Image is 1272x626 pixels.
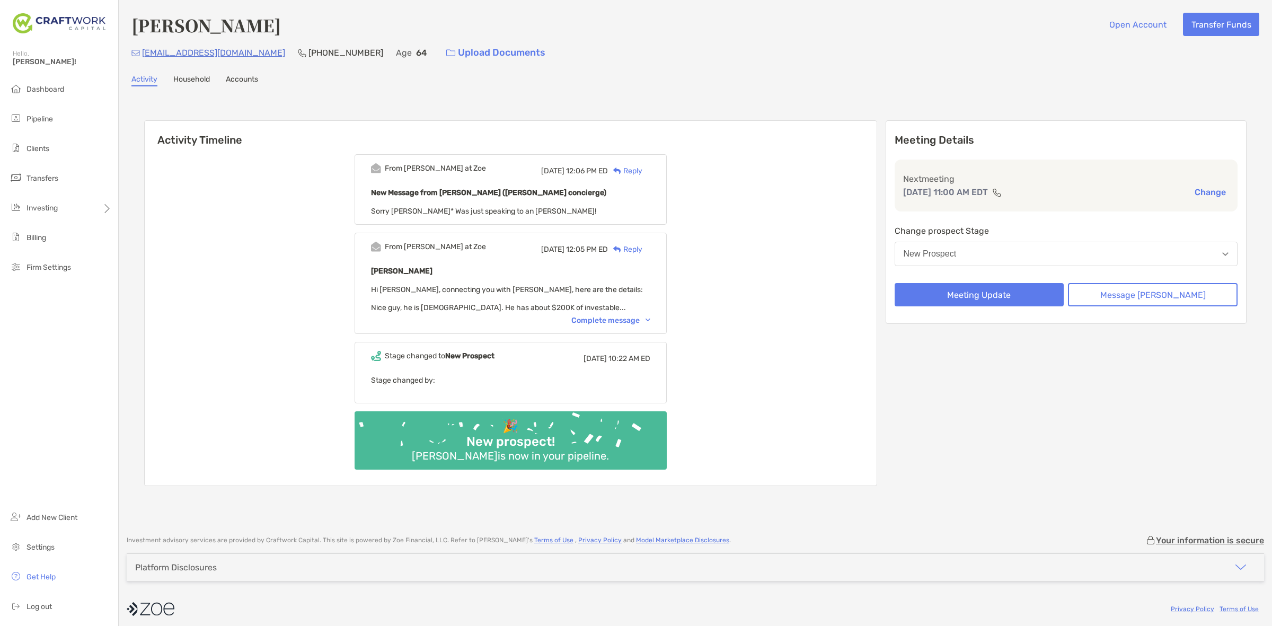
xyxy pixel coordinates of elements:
img: clients icon [10,142,22,154]
img: firm-settings icon [10,260,22,273]
span: Transfers [26,174,58,183]
img: Reply icon [613,246,621,253]
div: Stage changed to [385,351,494,360]
img: add_new_client icon [10,510,22,523]
img: Open dropdown arrow [1222,252,1229,256]
img: communication type [992,188,1002,197]
p: [EMAIL_ADDRESS][DOMAIN_NAME] [142,46,285,59]
h6: Activity Timeline [145,121,877,146]
span: [DATE] [541,245,564,254]
img: Phone Icon [298,49,306,57]
img: pipeline icon [10,112,22,125]
div: [PERSON_NAME] is now in your pipeline. [408,449,613,462]
span: Billing [26,233,46,242]
p: 64 [416,46,427,59]
span: [DATE] [584,354,607,363]
span: Settings [26,543,55,552]
button: Change [1191,187,1229,198]
img: logout icon [10,599,22,612]
div: Platform Disclosures [135,562,217,572]
div: 🎉 [498,419,523,434]
span: Get Help [26,572,56,581]
img: Event icon [371,163,381,173]
h4: [PERSON_NAME] [131,13,281,37]
a: Activity [131,75,157,86]
p: [DATE] 11:00 AM EDT [903,186,988,199]
img: billing icon [10,231,22,243]
span: Dashboard [26,85,64,94]
img: Event icon [371,242,381,252]
span: [PERSON_NAME]! [13,57,112,66]
a: Terms of Use [1220,605,1259,613]
a: Model Marketplace Disclosures [636,536,729,544]
p: [PHONE_NUMBER] [308,46,383,59]
span: 12:05 PM ED [566,245,608,254]
img: Confetti [355,411,667,461]
a: Privacy Policy [578,536,622,544]
button: Meeting Update [895,283,1064,306]
span: Log out [26,602,52,611]
img: settings icon [10,540,22,553]
button: New Prospect [895,242,1238,266]
a: Household [173,75,210,86]
span: 12:06 PM ED [566,166,608,175]
p: Investment advisory services are provided by Craftwork Capital . This site is powered by Zoe Fina... [127,536,731,544]
span: Firm Settings [26,263,71,272]
img: dashboard icon [10,82,22,95]
b: New Message from [PERSON_NAME] ([PERSON_NAME] concierge) [371,188,606,197]
button: Transfer Funds [1183,13,1259,36]
span: Investing [26,204,58,213]
p: Next meeting [903,172,1230,186]
p: Your information is secure [1156,535,1264,545]
span: Hi [PERSON_NAME], connecting you with [PERSON_NAME], here are the details: Nice guy, he is [DEMOG... [371,285,643,312]
div: Complete message [571,316,650,325]
span: Sorry [PERSON_NAME]* Was just speaking to an [PERSON_NAME]! [371,207,596,216]
img: company logo [127,597,174,621]
p: Change prospect Stage [895,224,1238,237]
div: From [PERSON_NAME] at Zoe [385,164,486,173]
img: investing icon [10,201,22,214]
a: Upload Documents [439,41,552,64]
img: transfers icon [10,171,22,184]
p: Age [396,46,412,59]
img: button icon [446,49,455,57]
a: Privacy Policy [1171,605,1214,613]
a: Terms of Use [534,536,573,544]
p: Stage changed by: [371,374,650,387]
div: Reply [608,244,642,255]
div: New Prospect [904,249,957,259]
div: Reply [608,165,642,177]
p: Meeting Details [895,134,1238,147]
div: New prospect! [462,434,559,449]
span: Add New Client [26,513,77,522]
span: 10:22 AM ED [608,354,650,363]
div: From [PERSON_NAME] at Zoe [385,242,486,251]
b: New Prospect [445,351,494,360]
button: Open Account [1101,13,1174,36]
img: Zoe Logo [13,4,105,42]
img: Email Icon [131,50,140,56]
button: Message [PERSON_NAME] [1068,283,1238,306]
img: Chevron icon [646,319,650,322]
img: get-help icon [10,570,22,583]
img: Event icon [371,351,381,361]
span: Pipeline [26,114,53,124]
span: Clients [26,144,49,153]
b: [PERSON_NAME] [371,267,432,276]
img: icon arrow [1234,561,1247,574]
img: Reply icon [613,167,621,174]
span: [DATE] [541,166,564,175]
a: Accounts [226,75,258,86]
